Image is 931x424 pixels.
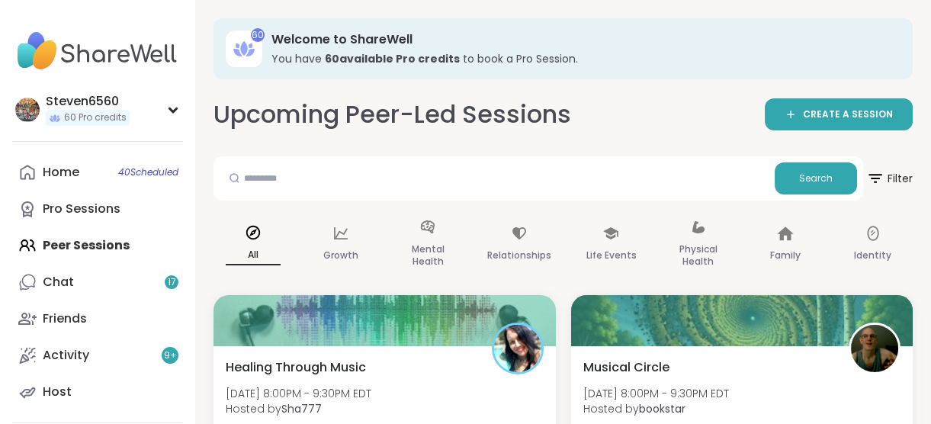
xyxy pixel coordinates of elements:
[851,325,898,372] img: bookstar
[43,274,74,291] div: Chat
[251,28,265,42] div: 60
[12,264,182,300] a: Chat17
[12,374,182,410] a: Host
[12,24,182,78] img: ShareWell Nav Logo
[43,164,79,181] div: Home
[765,98,913,130] a: CREATE A SESSION
[43,201,120,217] div: Pro Sessions
[12,154,182,191] a: Home40Scheduled
[583,386,729,401] span: [DATE] 8:00PM - 9:30PM EDT
[325,51,460,66] b: 60 available Pro credit s
[271,31,891,48] h3: Welcome to ShareWell
[271,51,891,66] h3: You have to book a Pro Session.
[226,401,371,416] span: Hosted by
[64,111,127,124] span: 60 Pro credits
[12,191,182,227] a: Pro Sessions
[118,166,178,178] span: 40 Scheduled
[43,310,87,327] div: Friends
[487,246,551,265] p: Relationships
[46,93,130,110] div: Steven6560
[323,246,358,265] p: Growth
[775,162,857,194] button: Search
[639,401,685,416] b: bookstar
[583,401,729,416] span: Hosted by
[586,246,636,265] p: Life Events
[226,358,366,377] span: Healing Through Music
[866,156,913,201] button: Filter
[866,160,913,197] span: Filter
[213,98,571,132] h2: Upcoming Peer-Led Sessions
[43,384,72,400] div: Host
[494,325,541,372] img: Sha777
[168,276,176,289] span: 17
[770,246,801,265] p: Family
[164,349,177,362] span: 9 +
[43,347,89,364] div: Activity
[799,172,833,185] span: Search
[671,240,726,271] p: Physical Health
[226,246,281,265] p: All
[803,108,893,121] span: CREATE A SESSION
[400,240,455,271] p: Mental Health
[12,337,182,374] a: Activity9+
[583,358,669,377] span: Musical Circle
[12,300,182,337] a: Friends
[854,246,891,265] p: Identity
[15,98,40,122] img: Steven6560
[226,386,371,401] span: [DATE] 8:00PM - 9:30PM EDT
[281,401,322,416] b: Sha777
